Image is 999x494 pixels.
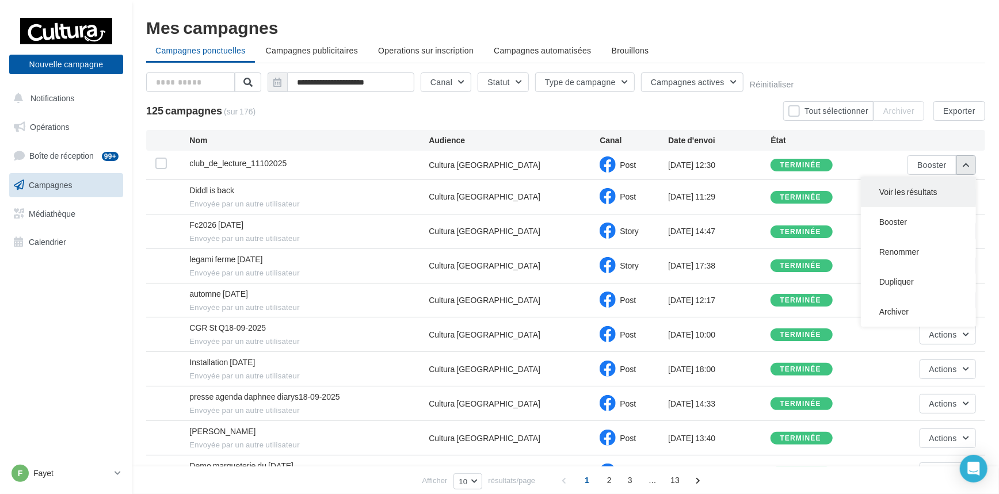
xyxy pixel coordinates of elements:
[189,440,429,450] span: Envoyée par un autre utilisateur
[780,194,821,201] div: terminée
[146,104,222,117] span: 125 campagnes
[620,160,636,170] span: Post
[7,143,125,168] a: Boîte de réception99+
[908,155,956,175] button: Booster
[189,268,429,278] span: Envoyée par un autre utilisateur
[651,77,725,87] span: Campagnes actives
[620,295,636,305] span: Post
[780,331,821,339] div: terminée
[429,432,540,444] div: Cultura [GEOGRAPHIC_DATA]
[453,473,482,489] button: 10
[189,289,248,298] span: automne 23-09-2025
[929,364,957,374] span: Actions
[422,475,448,486] span: Afficher
[620,330,636,339] span: Post
[189,336,429,347] span: Envoyée par un autre utilisateur
[780,435,821,442] div: terminée
[30,122,69,132] span: Opérations
[668,191,771,202] div: [DATE] 11:29
[668,225,771,237] div: [DATE] 14:47
[929,399,957,408] span: Actions
[874,101,924,121] button: Archiver
[189,233,429,244] span: Envoyée par un autre utilisateur
[9,55,123,74] button: Nouvelle campagne
[29,180,73,190] span: Campagnes
[189,461,293,470] span: Demo marqueterie du 13-09-2025
[668,329,771,340] div: [DATE] 10:00
[783,101,874,121] button: Tout sélectionner
[620,364,636,374] span: Post
[7,173,125,197] a: Campagnes
[780,162,821,169] div: terminée
[18,468,23,479] span: F
[429,398,540,409] div: Cultura [GEOGRAPHIC_DATA]
[489,475,536,486] span: résultats/page
[861,267,976,297] button: Dupliquer
[861,297,976,327] button: Archiver
[578,471,596,489] span: 1
[102,152,119,161] div: 99+
[7,202,125,226] a: Médiathèque
[929,433,957,443] span: Actions
[920,428,976,448] button: Actions
[920,359,976,379] button: Actions
[668,432,771,444] div: [DATE] 13:40
[459,477,467,486] span: 10
[7,230,125,254] a: Calendrier
[861,177,976,207] button: Voir les résultats
[494,45,591,55] span: Campagnes automatisées
[29,208,75,218] span: Médiathèque
[189,135,429,146] div: Nom
[429,329,540,340] div: Cultura [GEOGRAPHIC_DATA]
[189,426,256,436] span: Thierry Bernier
[621,471,639,489] span: 3
[620,399,636,408] span: Post
[189,405,429,416] span: Envoyée par un autre utilisateur
[668,260,771,271] div: [DATE] 17:38
[429,191,540,202] div: Cultura [GEOGRAPHIC_DATA]
[920,394,976,413] button: Actions
[421,72,471,92] button: Canal
[620,433,636,443] span: Post
[612,45,649,55] span: Brouillons
[666,471,684,489] span: 13
[33,468,110,479] p: Fayet
[30,93,74,103] span: Notifications
[929,330,957,339] span: Actions
[668,135,771,146] div: Date d'envoi
[189,392,340,401] span: presse agenda daphnee diarys18-09-2025
[920,462,976,482] button: Actions
[861,237,976,267] button: Renommer
[429,260,540,271] div: Cultura [GEOGRAPHIC_DATA]
[266,45,358,55] span: Campagnes publicitaires
[668,363,771,375] div: [DATE] 18:00
[780,366,821,373] div: terminée
[429,294,540,306] div: Cultura [GEOGRAPHIC_DATA]
[668,398,771,409] div: [DATE] 14:33
[780,400,821,408] div: terminée
[189,357,255,367] span: Installation noel 2025
[429,159,540,171] div: Cultura [GEOGRAPHIC_DATA]
[600,471,619,489] span: 2
[750,80,794,89] button: Réinitialiser
[29,237,66,247] span: Calendrier
[620,192,636,201] span: Post
[189,371,429,381] span: Envoyée par un autre utilisateur
[920,325,976,344] button: Actions
[189,302,429,313] span: Envoyée par un autre utilisateur
[7,115,125,139] a: Opérations
[933,101,985,121] button: Exporter
[189,323,266,332] span: CGR St Q18-09-2025
[189,254,262,264] span: legami ferme 25-09-2025
[429,135,600,146] div: Audience
[189,158,287,168] span: club_de_lecture_11102025
[429,225,540,237] div: Cultura [GEOGRAPHIC_DATA]
[960,455,987,482] div: Open Intercom Messenger
[600,135,668,146] div: Canal
[780,228,821,236] div: terminée
[478,72,529,92] button: Statut
[780,297,821,304] div: terminée
[771,135,873,146] div: État
[780,262,821,270] div: terminée
[146,18,985,36] div: Mes campagnes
